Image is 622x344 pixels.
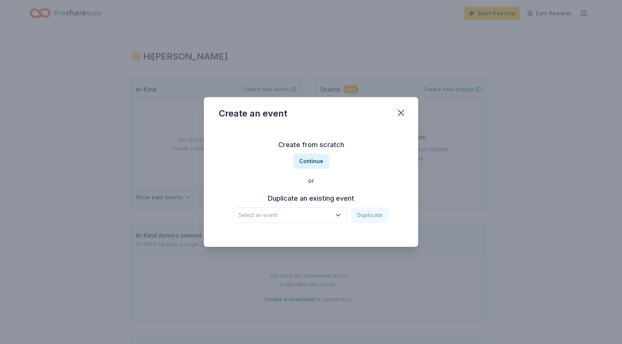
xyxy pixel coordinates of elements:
[219,176,403,185] div: or
[219,108,287,120] div: Create an event
[293,154,329,169] button: Continue
[219,139,403,151] h3: Create from scratch
[234,207,347,223] button: Select an event
[234,192,388,204] h3: Duplicate an existing event
[238,211,331,220] span: Select an event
